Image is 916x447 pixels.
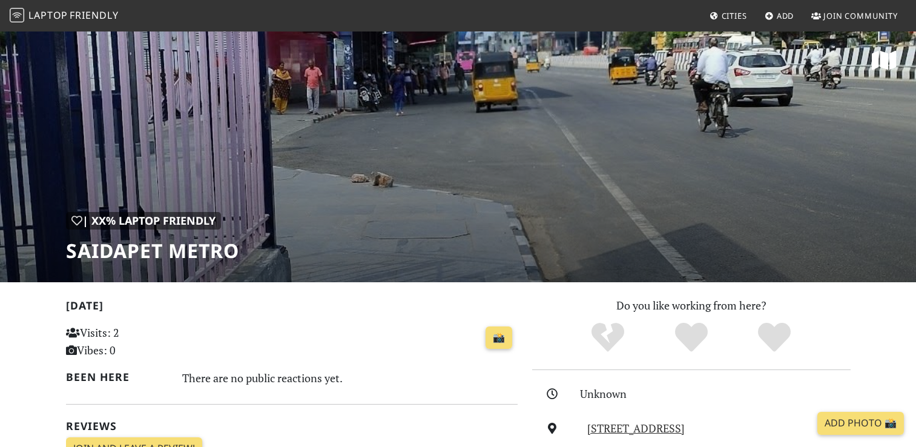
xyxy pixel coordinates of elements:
div: | XX% Laptop Friendly [66,212,221,230]
h1: Saidapet Metro [66,239,239,262]
a: Add [760,5,799,27]
div: There are no public reactions yet. [182,368,518,388]
span: Add [777,10,794,21]
a: LaptopFriendly LaptopFriendly [10,5,119,27]
a: Add Photo 📸 [817,412,904,435]
a: Join Community [806,5,903,27]
span: Cities [722,10,747,21]
span: Join Community [823,10,898,21]
p: Visits: 2 Vibes: 0 [66,324,207,359]
h2: Reviews [66,420,518,432]
h2: [DATE] [66,299,518,317]
img: LaptopFriendly [10,8,24,22]
div: Definitely! [733,321,816,354]
a: 📸 [486,326,512,349]
div: Unknown [580,385,857,403]
p: Do you like working from here? [532,297,851,314]
span: Laptop [28,8,68,22]
h2: Been here [66,371,168,383]
a: Cities [705,5,752,27]
div: Yes [650,321,733,354]
span: Friendly [70,8,118,22]
div: No [566,321,650,354]
a: [STREET_ADDRESS] [587,421,685,435]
